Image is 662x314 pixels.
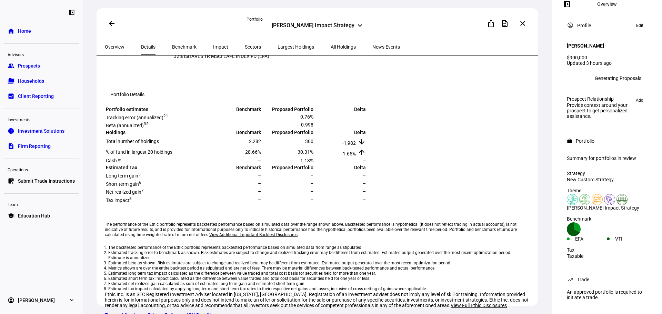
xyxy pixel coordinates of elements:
span: Short term gain [106,181,141,187]
mat-icon: arrow_upward [358,148,366,156]
eth-panel-overview-card-header: Portfolio [567,137,647,145]
img: deforestation.colored.svg [579,194,590,205]
span: Households [18,78,44,84]
div: Tax [567,247,647,253]
eth-panel-overview-card-header: Profile [567,21,647,30]
eth-panel-overview-card-header: Trade [567,275,647,284]
span: View Full Ethic Disclosures [451,303,507,308]
span: – [363,181,366,186]
li: Estimated long term tax impact calculated as the difference between value traded and total cost b... [108,271,528,276]
sup: 3 [144,122,146,126]
span: Prospects [18,62,40,69]
span: – [363,114,366,120]
li: Estimated tracking error to benchmark as shown. Risk estimates are subject to change and realized... [108,250,528,261]
div: Summary for portfolios in review [567,155,647,161]
a: bid_landscapeClient Reporting [4,89,79,103]
eth-mat-symbol: pie_chart [8,128,14,134]
span: Education Hub [18,212,50,219]
span: All Holdings [331,44,356,49]
eth-mat-symbol: list_alt_add [8,178,14,184]
span: % of fund in largest 20 holdings [106,149,172,155]
eth-mat-symbol: expand_more [68,297,75,304]
eth-footer-disclaimer: The performance of the Ethic portfolio represents backtested performance based on simulated data ... [105,222,532,292]
span: Largest Holdings [278,44,314,49]
div: VTI [615,236,647,242]
mat-icon: arrow_downward [358,138,366,146]
span: – [258,197,261,202]
li: Estimated tax impact calculated by applying long-term and short-term tax rates to their respectiv... [108,286,528,292]
span: – [310,197,313,202]
li: The backtested performance of the Ethic portfolio represents backtested performance based on simu... [108,245,528,250]
td: Estimated Tax [106,164,209,171]
span: Add [636,96,643,104]
td: Benchmark [210,106,261,112]
div: Advisors [4,49,79,59]
sup: 6 [139,180,141,185]
mat-icon: trending_up [567,276,574,283]
div: Portfolio [576,138,594,144]
span: – [258,122,261,128]
eth-mat-symbol: folder_copy [8,78,14,84]
td: Proposed Portfolio [262,164,314,171]
span: JR [570,76,575,81]
span: – [258,181,261,186]
div: Updated 3 hours ago [567,60,647,66]
span: -1,982 [342,140,356,146]
eth-mat-symbol: account_circle [8,297,14,304]
span: Home [18,28,31,34]
div: Overview [597,1,617,7]
button: Edit [633,21,647,30]
mat-icon: arrow_back [108,19,116,28]
sup: 2 [146,122,149,126]
sup: 8 [129,196,132,201]
span: Firm Reporting [18,143,51,150]
li: Estimated short term tax impact calculated as the difference between value traded and total cost ... [108,276,528,281]
span: Overview [105,44,124,49]
a: groupProspects [4,59,79,73]
span: – [258,189,261,194]
h4: [PERSON_NAME] [567,43,604,49]
img: sustainableAgriculture.colored.svg [616,194,628,205]
span: Client Reporting [18,93,54,100]
span: – [310,181,313,186]
span: Cash % [106,158,121,163]
span: Tracking error (annualized) [106,115,168,120]
span: – [310,172,313,178]
li: Estimated beta as shown. Risk estimates are subject to change and realized beta may be different ... [108,261,528,266]
div: Prospect Relationship [567,96,632,102]
mat-icon: work [567,138,572,144]
div: [PERSON_NAME] Impact Strategy [272,22,354,30]
td: Benchmark [210,129,261,135]
span: Benchmark [172,44,197,49]
mat-icon: description [501,19,509,28]
div: Taxable [567,253,647,259]
span: 0.76% [300,114,313,120]
mat-icon: account_circle [567,22,574,29]
div: Strategy [567,171,647,176]
div: Ethic Inc. is an SEC Registered Investment Adviser located in [US_STATE], [GEOGRAPHIC_DATA]. Regi... [105,292,532,308]
span: 0.998 [301,122,313,128]
li: Metrics shown are over the entire backtest period as stipulated and are net of fees. There may be... [108,266,528,271]
div: EFA [575,236,607,242]
span: Tax impact [106,197,132,203]
span: – [363,197,366,202]
img: lgbtqJustice.colored.svg [592,194,603,205]
eth-mat-symbol: school [8,212,14,219]
sup: 7 [141,188,144,193]
sup: 2 [163,113,166,118]
eth-mat-symbol: description [8,143,14,150]
eth-mat-symbol: bid_landscape [8,93,14,100]
a: folder_copyHouseholds [4,74,79,88]
td: Portfolio estimates [106,106,209,112]
sup: 1 [166,113,168,118]
span: – [363,189,366,194]
span: – [363,172,366,178]
td: Delta [314,129,366,135]
span: Impact [213,44,228,49]
div: Trade [577,277,589,282]
div: $900,000 [567,55,647,60]
span: 28.66% [245,149,261,155]
eth-mat-symbol: home [8,28,14,34]
span: [PERSON_NAME] [18,297,55,304]
span: – [258,114,261,120]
